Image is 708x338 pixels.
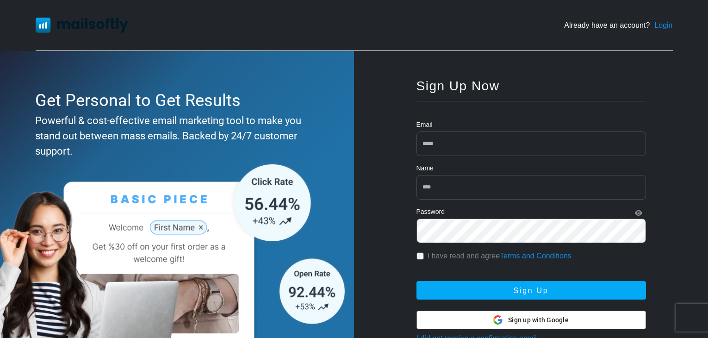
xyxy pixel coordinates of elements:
[36,18,128,32] img: Mailsoftly
[416,281,646,300] button: Sign Up
[416,79,500,93] span: Sign Up Now
[500,252,571,260] a: Terms and Conditions
[416,311,646,329] button: Sign up with Google
[35,88,315,113] div: Get Personal to Get Results
[564,20,672,31] div: Already have an account?
[416,120,433,130] label: Email
[508,315,569,325] span: Sign up with Google
[416,163,434,173] label: Name
[35,113,315,159] div: Powerful & cost-effective email marketing tool to make you stand out between mass emails. Backed ...
[428,250,571,262] label: I have read and agree
[635,210,642,216] i: Show Password
[654,20,672,31] a: Login
[416,207,445,217] label: Password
